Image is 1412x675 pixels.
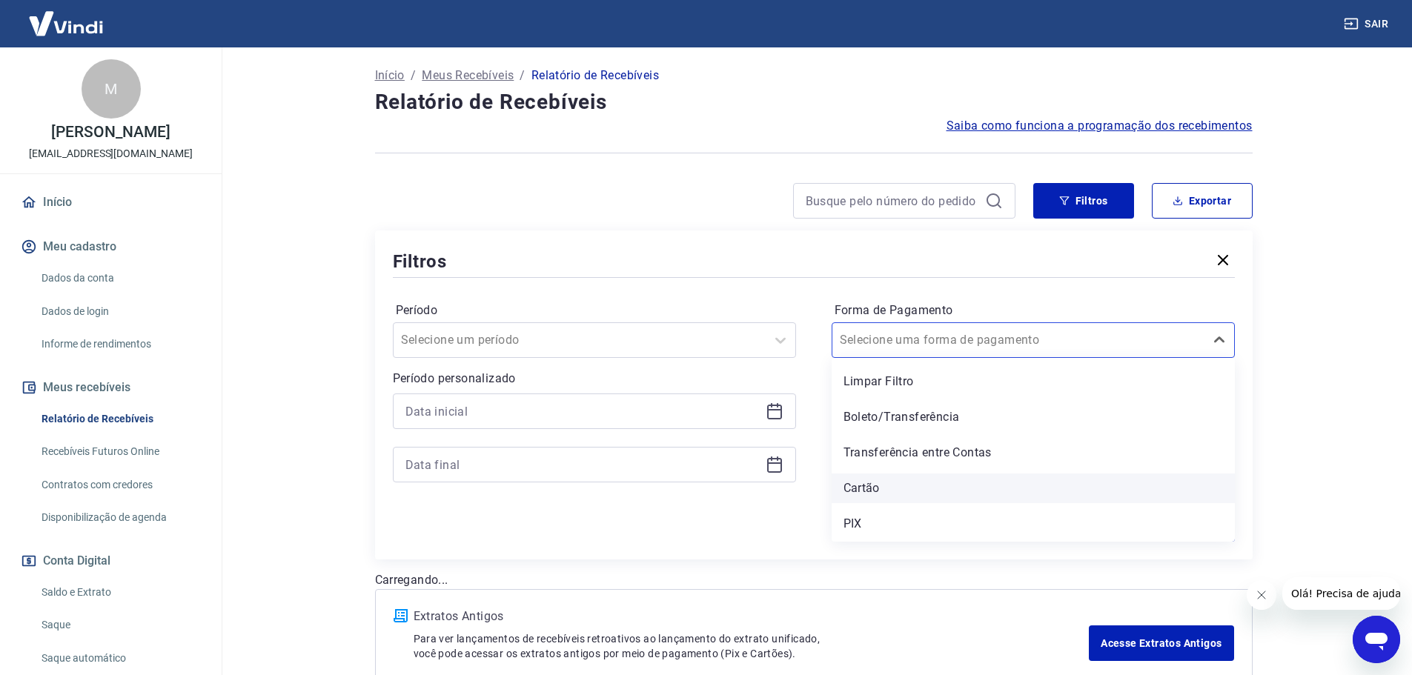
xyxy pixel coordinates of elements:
iframe: Botão para abrir a janela de mensagens [1353,616,1400,663]
button: Conta Digital [18,545,204,577]
p: / [520,67,525,84]
p: Para ver lançamentos de recebíveis retroativos ao lançamento do extrato unificado, você pode aces... [414,631,1090,661]
a: Recebíveis Futuros Online [36,436,204,467]
p: Relatório de Recebíveis [531,67,659,84]
a: Saiba como funciona a programação dos recebimentos [947,117,1253,135]
a: Dados de login [36,296,204,327]
input: Busque pelo número do pedido [806,190,979,212]
p: [EMAIL_ADDRESS][DOMAIN_NAME] [29,146,193,162]
img: Vindi [18,1,114,46]
label: Forma de Pagamento [835,302,1232,319]
p: / [411,67,416,84]
div: PIX [832,509,1235,539]
div: M [82,59,141,119]
button: Meu cadastro [18,230,204,263]
p: [PERSON_NAME] [51,124,170,140]
span: Olá! Precisa de ajuda? [9,10,125,22]
input: Data inicial [405,400,760,422]
a: Saldo e Extrato [36,577,204,608]
a: Início [18,186,204,219]
a: Saque [36,610,204,640]
h4: Relatório de Recebíveis [375,87,1253,117]
a: Saque automático [36,643,204,674]
div: Cartão [832,473,1235,503]
div: Limpar Filtro [832,367,1235,396]
a: Meus Recebíveis [422,67,514,84]
div: Transferência entre Contas [832,438,1235,468]
p: Período personalizado [393,370,796,388]
button: Exportar [1152,183,1253,219]
a: Relatório de Recebíveis [36,404,204,434]
button: Sair [1341,10,1394,38]
iframe: Mensagem da empresa [1282,577,1400,610]
input: Data final [405,453,760,476]
a: Disponibilização de agenda [36,502,204,533]
button: Meus recebíveis [18,371,204,404]
iframe: Fechar mensagem [1247,580,1276,610]
button: Filtros [1033,183,1134,219]
label: Período [396,302,793,319]
p: Carregando... [375,571,1253,589]
a: Acesse Extratos Antigos [1089,625,1233,661]
a: Início [375,67,405,84]
p: Extratos Antigos [414,608,1090,625]
a: Contratos com credores [36,470,204,500]
div: Boleto/Transferência [832,402,1235,432]
h5: Filtros [393,250,448,273]
a: Informe de rendimentos [36,329,204,359]
a: Dados da conta [36,263,204,293]
img: ícone [394,609,408,622]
